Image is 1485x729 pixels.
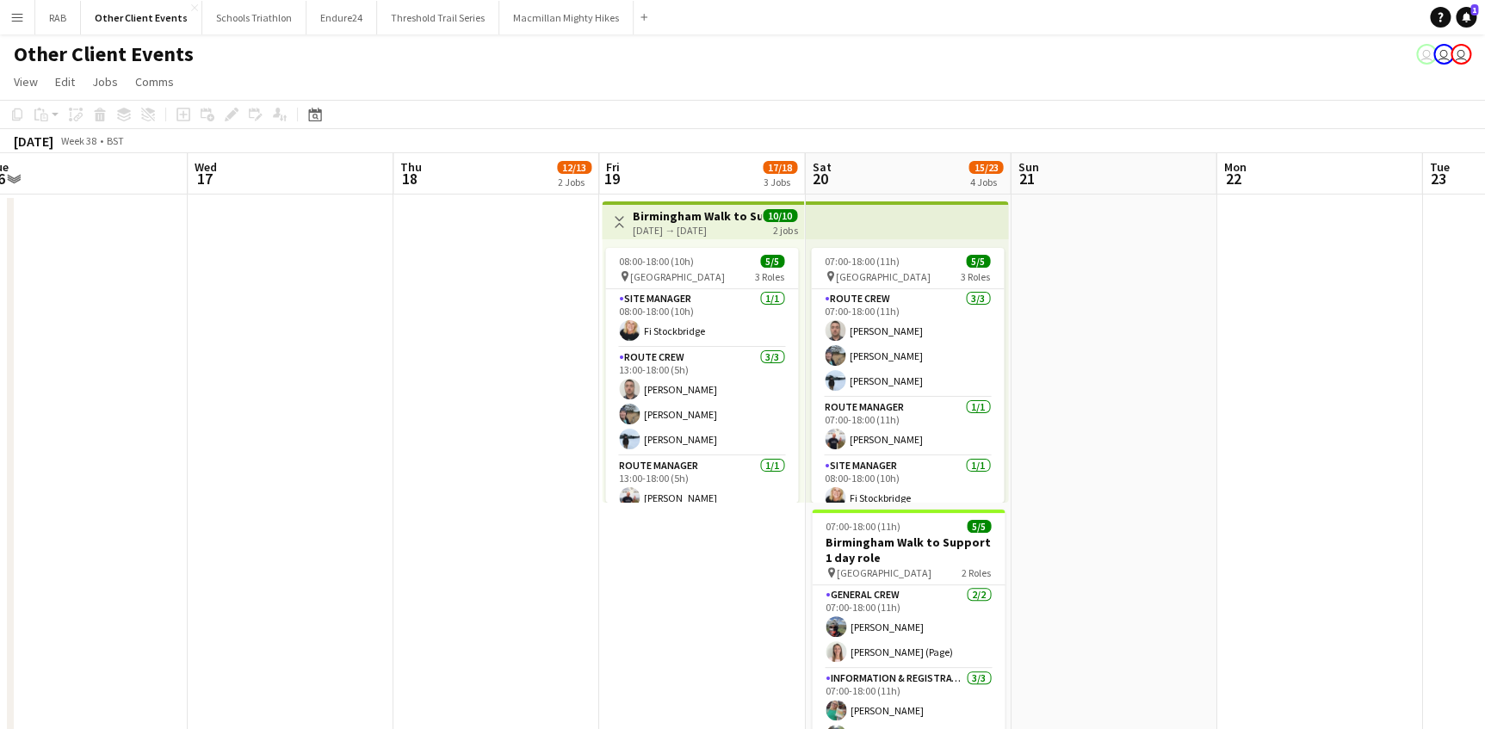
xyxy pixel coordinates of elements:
span: Comms [135,74,174,90]
app-user-avatar: Liz Sutton [1433,44,1454,65]
span: Jobs [92,74,118,90]
span: 1 [1470,4,1478,15]
div: BST [107,134,124,147]
div: [DATE] [14,133,53,150]
span: View [14,74,38,90]
span: Week 38 [57,134,100,147]
a: Edit [48,71,82,93]
app-user-avatar: Liz Sutton [1416,44,1437,65]
button: Other Client Events [81,1,202,34]
a: Comms [128,71,181,93]
button: Schools Triathlon [202,1,306,34]
span: Edit [55,74,75,90]
button: Threshold Trail Series [377,1,499,34]
button: Endure24 [306,1,377,34]
a: View [7,71,45,93]
a: 1 [1456,7,1476,28]
button: RAB [35,1,81,34]
h1: Other Client Events [14,41,194,67]
button: Macmillan Mighty Hikes [499,1,634,34]
a: Jobs [85,71,125,93]
app-user-avatar: Liz Sutton [1451,44,1471,65]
